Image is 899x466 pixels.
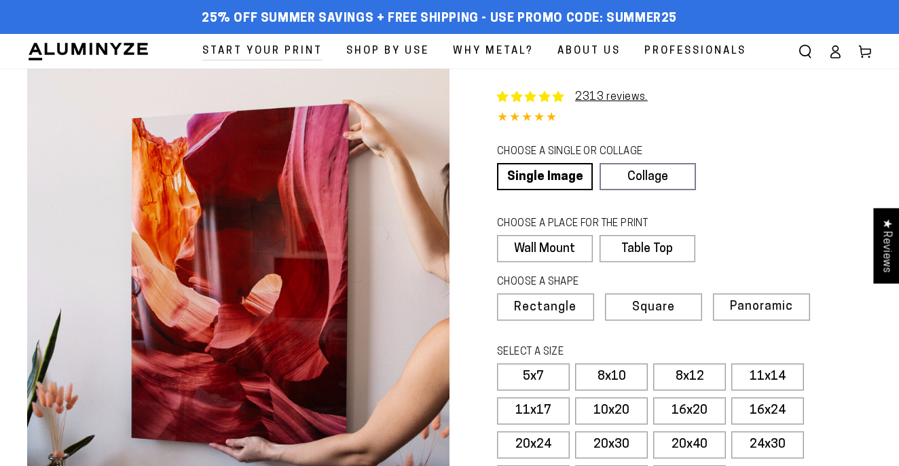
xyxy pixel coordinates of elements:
label: 10x20 [575,397,648,425]
legend: CHOOSE A SINGLE OR COLLAGE [497,145,683,160]
legend: CHOOSE A PLACE FOR THE PRINT [497,217,682,232]
a: 2313 reviews. [497,89,648,105]
label: Table Top [600,235,695,262]
label: 8x10 [575,363,648,391]
label: 16x20 [653,397,726,425]
label: 11x17 [497,397,570,425]
span: 25% off Summer Savings + Free Shipping - Use Promo Code: SUMMER25 [202,12,677,26]
a: 2313 reviews. [575,92,648,103]
span: Panoramic [730,300,793,313]
label: Wall Mount [497,235,593,262]
label: 11x14 [731,363,804,391]
span: Start Your Print [202,42,323,60]
span: Professionals [644,42,746,60]
a: Start Your Print [192,34,333,69]
a: Professionals [634,34,756,69]
span: About Us [557,42,621,60]
span: Rectangle [514,302,576,314]
a: Why Metal? [443,34,544,69]
label: 5x7 [497,363,570,391]
a: Single Image [497,163,593,190]
summary: Search our site [790,37,820,67]
img: Aluminyze [27,41,149,62]
a: Collage [600,163,695,190]
a: Shop By Use [336,34,439,69]
label: 20x30 [575,431,648,459]
a: About Us [547,34,631,69]
legend: SELECT A SIZE [497,345,716,360]
label: 8x12 [653,363,726,391]
label: 20x24 [497,431,570,459]
label: 20x40 [653,431,726,459]
span: Shop By Use [346,42,429,60]
legend: CHOOSE A SHAPE [497,275,684,290]
label: 24x30 [731,431,804,459]
div: Click to open Judge.me floating reviews tab [873,208,899,283]
label: 16x24 [731,397,804,425]
span: Square [632,302,675,314]
span: Why Metal? [453,42,534,60]
div: 4.85 out of 5.0 stars [497,109,872,128]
